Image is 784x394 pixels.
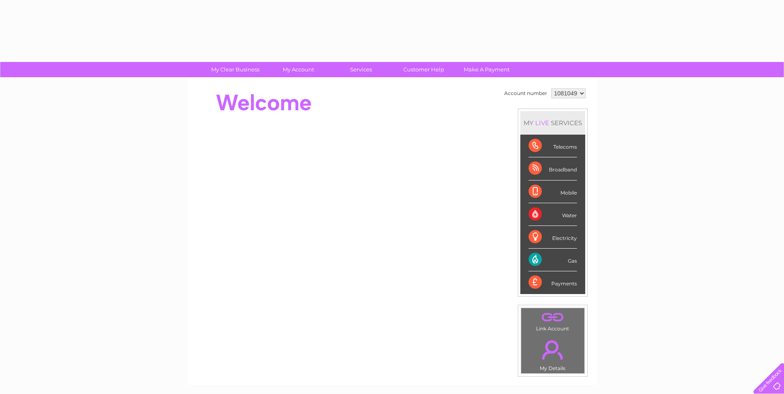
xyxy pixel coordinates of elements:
a: My Clear Business [201,62,269,77]
div: Water [529,203,577,226]
a: Customer Help [390,62,458,77]
div: Telecoms [529,135,577,157]
div: Broadband [529,157,577,180]
a: My Account [264,62,332,77]
div: MY SERVICES [520,111,585,135]
div: Electricity [529,226,577,249]
div: LIVE [534,119,551,127]
a: . [523,335,582,364]
a: Services [327,62,395,77]
div: Gas [529,249,577,271]
a: Make A Payment [453,62,521,77]
td: Link Account [521,308,585,334]
td: Account number [502,86,549,100]
div: Mobile [529,180,577,203]
div: Payments [529,271,577,294]
td: My Details [521,333,585,374]
a: . [523,310,582,325]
